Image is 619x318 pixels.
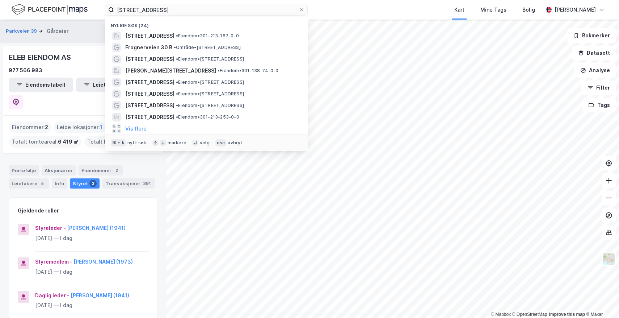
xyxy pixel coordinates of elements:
div: ⌘ + k [111,139,126,146]
span: Eiendom • [STREET_ADDRESS] [176,103,244,108]
div: Totalt tomteareal : [9,136,81,148]
div: 2 [113,167,120,174]
span: Område • [STREET_ADDRESS] [174,45,241,50]
div: Eiendommer : [9,121,51,133]
div: 3 [89,180,97,187]
div: nytt søk [127,140,147,146]
a: Improve this map [549,312,585,317]
img: Z [602,252,616,266]
span: • [176,91,178,96]
span: Eiendom • [STREET_ADDRESS] [176,91,244,97]
span: [STREET_ADDRESS] [125,113,174,121]
div: Aksjonærer [42,165,76,175]
button: Analyse [574,63,616,78]
span: Eiendom • [STREET_ADDRESS] [176,79,244,85]
iframe: Chat Widget [583,283,619,318]
span: • [176,56,178,62]
img: logo.f888ab2527a4732fd821a326f86c7f29.svg [12,3,88,16]
span: [STREET_ADDRESS] [125,32,174,40]
button: Filter [581,80,616,95]
div: Portefølje [9,165,39,175]
div: 977 566 983 [9,66,42,75]
div: Info [52,178,67,189]
div: velg [200,140,210,146]
div: Nylige søk (24) [105,17,308,30]
div: Styret [70,178,100,189]
div: Gjeldende roller [18,206,59,215]
div: markere [168,140,186,146]
button: Leietakertabell [76,78,140,92]
div: Eiendommer [79,165,123,175]
a: OpenStreetMap [512,312,547,317]
span: Eiendom • 301-213-187-0-0 [176,33,239,39]
span: • [176,103,178,108]
div: [DATE] — I dag [35,234,149,243]
div: avbryt [228,140,243,146]
span: • [176,114,178,120]
span: Eiendom • [STREET_ADDRESS] [176,56,244,62]
span: [STREET_ADDRESS] [125,101,174,110]
div: Totalt byggareal : [84,136,154,148]
button: Tags [582,98,616,112]
div: Leietakere [9,178,49,189]
div: Gårdeier [47,27,68,36]
div: Bolig [522,5,535,14]
div: Mine Tags [480,5,506,14]
span: • [176,79,178,85]
button: Eiendomstabell [9,78,73,92]
button: Bokmerker [567,28,616,43]
div: [DATE] — I dag [35,268,149,276]
span: • [218,68,220,73]
div: Kart [454,5,464,14]
button: Datasett [572,46,616,60]
div: 391 [142,180,152,187]
span: [STREET_ADDRESS] [125,90,174,98]
div: esc [215,139,227,146]
span: Eiendom • 301-138-74-0-0 [218,68,279,74]
span: [STREET_ADDRESS] [125,78,174,87]
button: Vis flere [125,124,147,133]
div: Transaksjoner [102,178,155,189]
div: [DATE] — I dag [35,301,149,310]
span: • [176,33,178,38]
span: 1 [100,123,102,132]
div: [PERSON_NAME] [555,5,596,14]
span: 2 [45,123,48,132]
span: Frognerveien 30 B [125,43,172,52]
span: • [174,45,176,50]
button: Parkveien 39 [6,28,38,35]
input: Søk på adresse, matrikkel, gårdeiere, leietakere eller personer [114,4,299,15]
span: Eiendom • 301-213-253-0-0 [176,114,239,120]
a: Mapbox [491,312,511,317]
span: [PERSON_NAME][STREET_ADDRESS] [125,66,216,75]
span: 6 419 ㎡ [58,137,79,146]
div: Leide lokasjoner : [54,121,105,133]
div: ELEB EIENDOM AS [9,51,72,63]
span: [STREET_ADDRESS] [125,55,174,63]
div: 5 [39,180,46,187]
